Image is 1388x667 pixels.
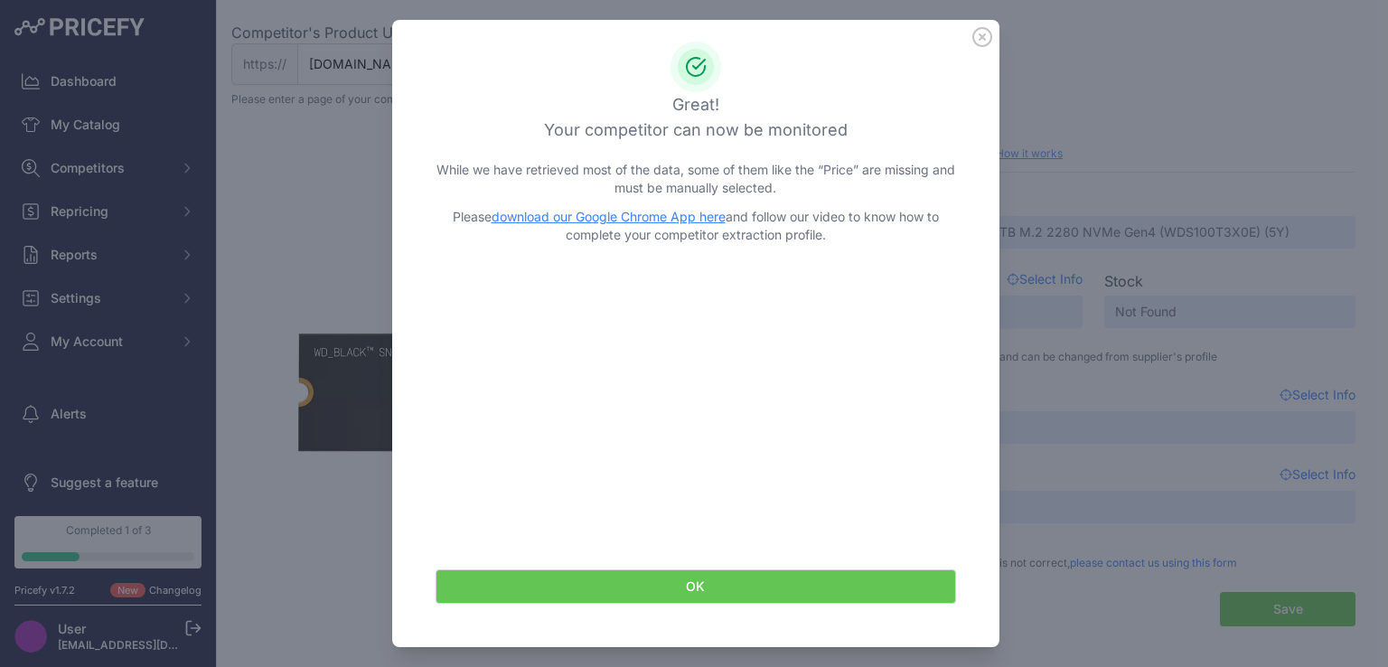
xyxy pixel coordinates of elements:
[436,92,956,117] h3: Great!
[436,161,956,197] p: While we have retrieved most of the data, some of them like the “Price” are missing and must be m...
[436,117,956,143] h3: Your competitor can now be monitored
[492,209,726,224] a: download our Google Chrome App here
[436,569,956,604] button: OK
[436,208,956,244] p: Please and follow our video to know how to complete your competitor extraction profile.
